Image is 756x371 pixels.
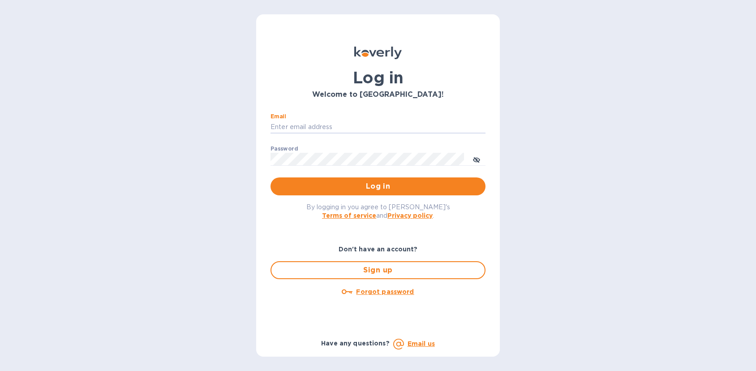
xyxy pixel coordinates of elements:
b: Don't have an account? [339,246,418,253]
b: Have any questions? [321,340,390,347]
a: Email us [408,340,435,347]
input: Enter email address [271,121,485,134]
img: Koverly [354,47,402,59]
button: toggle password visibility [468,150,485,168]
span: By logging in you agree to [PERSON_NAME]'s and . [306,203,450,219]
button: Sign up [271,261,485,279]
label: Email [271,114,286,119]
span: Log in [278,181,478,192]
u: Forgot password [356,288,414,295]
a: Terms of service [322,212,376,219]
h3: Welcome to [GEOGRAPHIC_DATA]! [271,91,485,99]
span: Sign up [279,265,477,276]
a: Privacy policy [387,212,433,219]
button: Log in [271,177,485,195]
h1: Log in [271,68,485,87]
label: Password [271,146,298,151]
